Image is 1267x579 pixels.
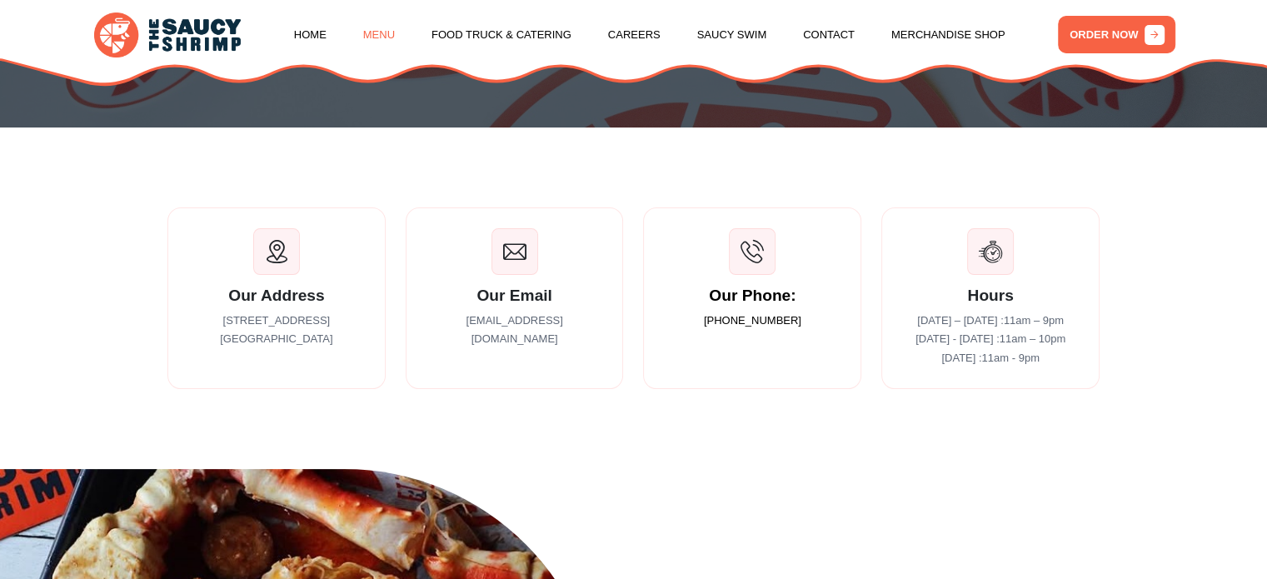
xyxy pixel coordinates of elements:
h3: Hours [902,286,1079,305]
a: Menu [363,3,395,67]
a: [PHONE_NUMBER] [704,312,801,331]
a: Food Truck & Catering [431,3,571,67]
p: [EMAIL_ADDRESS][DOMAIN_NAME] [426,312,603,350]
p: [STREET_ADDRESS] [GEOGRAPHIC_DATA] [188,312,365,350]
span: 11am – 10pm [1000,332,1066,345]
h3: Our Address [188,286,365,305]
a: Careers [608,3,661,67]
a: ORDER NOW [1058,16,1175,53]
span: [DATE] – [DATE] : [917,314,1064,327]
img: logo [94,12,241,57]
span: 11am - 9pm [981,352,1039,364]
span: 11am – 9pm [1004,314,1064,327]
a: Saucy Swim [697,3,767,67]
a: Our Phone: [709,286,796,305]
h6: Our Email [426,286,603,305]
a: Contact [803,3,855,67]
span: [DATE] : [941,352,1040,364]
span: [DATE] - [DATE] : [915,332,1065,345]
a: Merchandise Shop [891,3,1005,67]
a: Home [294,3,327,67]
